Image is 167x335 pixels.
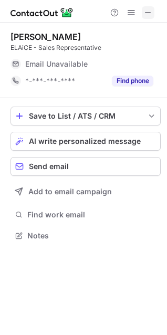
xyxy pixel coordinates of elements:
[29,162,69,171] span: Send email
[29,137,141,145] span: AI write personalized message
[27,231,156,240] span: Notes
[11,207,161,222] button: Find work email
[11,6,74,19] img: ContactOut v5.3.10
[11,182,161,201] button: Add to email campaign
[11,43,161,53] div: ELAiCE - Sales Representative
[11,228,161,243] button: Notes
[28,187,112,196] span: Add to email campaign
[25,59,88,69] span: Email Unavailable
[29,112,142,120] div: Save to List / ATS / CRM
[112,76,153,86] button: Reveal Button
[11,157,161,176] button: Send email
[11,132,161,151] button: AI write personalized message
[27,210,156,219] span: Find work email
[11,32,81,42] div: [PERSON_NAME]
[11,107,161,125] button: save-profile-one-click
